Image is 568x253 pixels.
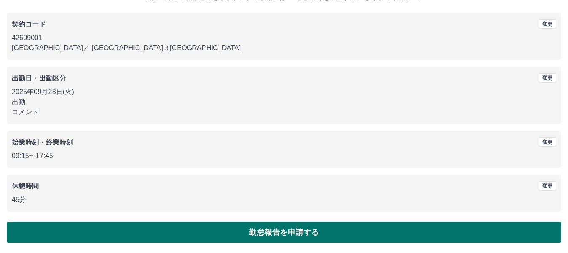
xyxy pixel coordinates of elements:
[12,33,556,43] p: 42609001
[12,139,73,146] b: 始業時刻・終業時刻
[12,183,39,190] b: 休憩時間
[12,107,556,117] p: コメント:
[539,137,556,147] button: 変更
[12,195,556,205] p: 45分
[539,73,556,83] button: 変更
[12,87,556,97] p: 2025年09月23日(火)
[12,75,66,82] b: 出勤日・出勤区分
[7,222,561,243] button: 勤怠報告を申請する
[12,97,556,107] p: 出勤
[12,43,556,53] p: [GEOGRAPHIC_DATA] ／ [GEOGRAPHIC_DATA]３[GEOGRAPHIC_DATA]
[539,19,556,29] button: 変更
[12,21,46,28] b: 契約コード
[12,151,556,161] p: 09:15 〜 17:45
[539,181,556,191] button: 変更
